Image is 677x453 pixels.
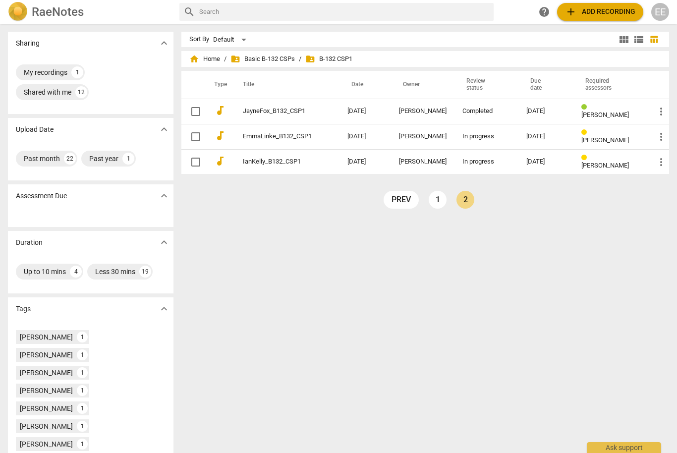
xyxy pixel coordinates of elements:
[77,439,88,450] div: 1
[581,111,629,118] span: [PERSON_NAME]
[299,56,301,63] span: /
[16,124,54,135] p: Upload Date
[399,133,447,140] div: [PERSON_NAME]
[573,71,647,99] th: Required assessors
[633,34,645,46] span: view_list
[526,108,565,115] div: [DATE]
[339,71,391,99] th: Date
[20,439,73,449] div: [PERSON_NAME]
[24,267,66,277] div: Up to 10 mins
[71,66,83,78] div: 1
[399,108,447,115] div: [PERSON_NAME]
[631,32,646,47] button: List view
[243,158,312,166] a: IanKelly_B132_CSP1
[618,34,630,46] span: view_module
[224,56,226,63] span: /
[581,154,591,162] span: Review status: in progress
[565,6,635,18] span: Add recording
[158,123,170,135] span: expand_more
[581,104,591,111] span: Review status: completed
[20,368,73,378] div: [PERSON_NAME]
[70,266,82,278] div: 4
[462,158,511,166] div: In progress
[557,3,643,21] button: Upload
[24,67,67,77] div: My recordings
[157,122,171,137] button: Show more
[305,54,315,64] span: folder_shared
[20,332,73,342] div: [PERSON_NAME]
[77,367,88,378] div: 1
[157,301,171,316] button: Show more
[189,54,220,64] span: Home
[20,386,73,396] div: [PERSON_NAME]
[214,105,226,116] span: audiotrack
[587,442,661,453] div: Ask support
[462,108,511,115] div: Completed
[77,332,88,342] div: 1
[535,3,553,21] a: Help
[462,133,511,140] div: In progress
[77,403,88,414] div: 1
[8,2,171,22] a: LogoRaeNotes
[77,349,88,360] div: 1
[565,6,577,18] span: add
[75,86,87,98] div: 12
[158,37,170,49] span: expand_more
[651,3,669,21] button: EE
[581,162,629,169] span: [PERSON_NAME]
[77,385,88,396] div: 1
[157,188,171,203] button: Show more
[518,71,573,99] th: Due date
[157,36,171,51] button: Show more
[199,4,490,20] input: Search
[617,32,631,47] button: Tile view
[139,266,151,278] div: 19
[16,38,40,49] p: Sharing
[399,158,447,166] div: [PERSON_NAME]
[649,35,659,44] span: table_chart
[230,54,240,64] span: folder_shared
[305,54,352,64] span: B-132 CSP1
[243,108,312,115] a: JayneFox_B132_CSP1
[32,5,84,19] h2: RaeNotes
[20,403,73,413] div: [PERSON_NAME]
[655,131,667,143] span: more_vert
[454,71,519,99] th: Review status
[158,236,170,248] span: expand_more
[213,32,250,48] div: Default
[24,154,60,164] div: Past month
[8,2,28,22] img: Logo
[230,54,295,64] span: Basic B-132 CSPs
[581,136,629,144] span: [PERSON_NAME]
[655,106,667,117] span: more_vert
[16,191,67,201] p: Assessment Due
[456,191,474,209] a: Page 2 is your current page
[214,130,226,142] span: audiotrack
[64,153,76,165] div: 22
[339,124,391,149] td: [DATE]
[24,87,71,97] div: Shared with me
[189,54,199,64] span: home
[231,71,339,99] th: Title
[95,267,135,277] div: Less 30 mins
[243,133,312,140] a: EmmaLinke_B132_CSP1
[16,237,43,248] p: Duration
[581,129,591,136] span: Review status: in progress
[526,158,565,166] div: [DATE]
[429,191,447,209] a: Page 1
[158,303,170,315] span: expand_more
[206,71,231,99] th: Type
[77,421,88,432] div: 1
[16,304,31,314] p: Tags
[20,350,73,360] div: [PERSON_NAME]
[526,133,565,140] div: [DATE]
[339,149,391,174] td: [DATE]
[538,6,550,18] span: help
[391,71,454,99] th: Owner
[655,156,667,168] span: more_vert
[183,6,195,18] span: search
[214,155,226,167] span: audiotrack
[89,154,118,164] div: Past year
[384,191,419,209] a: prev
